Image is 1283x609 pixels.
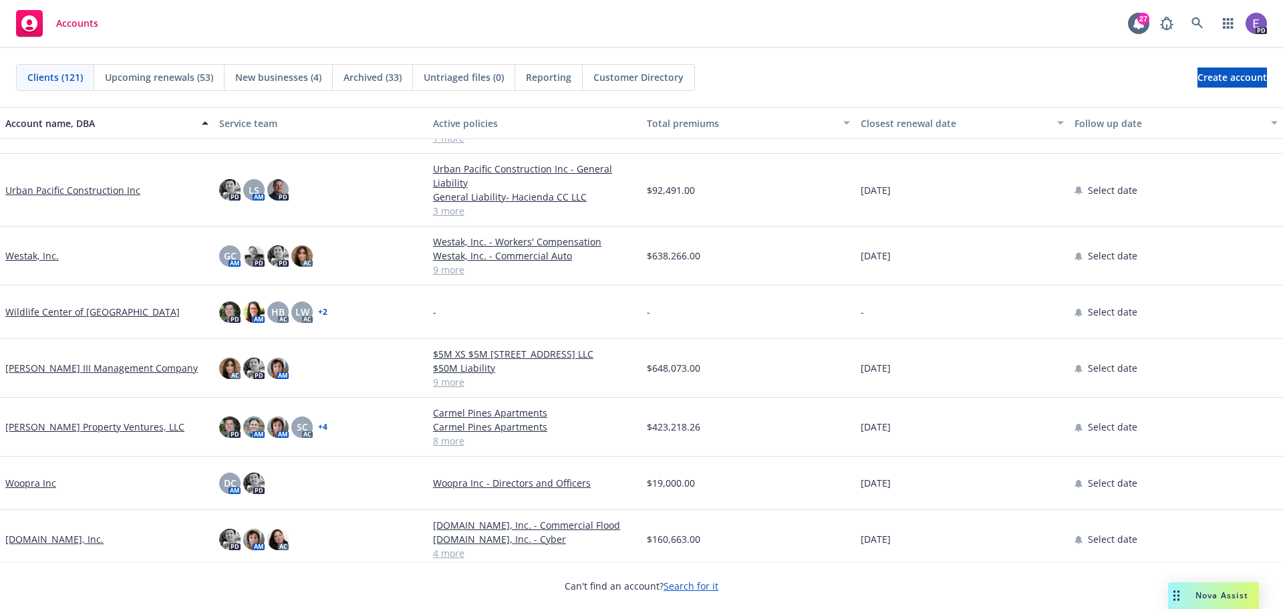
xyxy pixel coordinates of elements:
img: photo [267,179,289,201]
img: photo [243,416,265,438]
img: photo [1246,13,1267,34]
img: photo [219,529,241,550]
img: photo [243,358,265,379]
button: Service team [214,107,428,139]
span: Select date [1088,183,1137,197]
button: Follow up date [1069,107,1283,139]
a: Woopra Inc - Directors and Officers [433,476,636,490]
a: [DOMAIN_NAME], Inc. [5,532,104,546]
span: [DATE] [861,420,891,434]
span: Archived (33) [343,70,402,84]
a: Woopra Inc [5,476,56,490]
a: [PERSON_NAME] III Management Company [5,361,198,375]
div: 27 [1137,13,1149,25]
span: Create account [1197,65,1267,90]
span: [DATE] [861,249,891,263]
span: Select date [1088,305,1137,319]
span: Untriaged files (0) [424,70,504,84]
span: - [647,305,650,319]
span: [DATE] [861,476,891,490]
a: General Liability- Hacienda CC LLC [433,190,636,204]
a: Urban Pacific Construction Inc [5,183,140,197]
span: Customer Directory [593,70,684,84]
span: $92,491.00 [647,183,695,197]
span: [DATE] [861,361,891,375]
img: photo [243,245,265,267]
a: [DOMAIN_NAME], Inc. - Commercial Flood [433,518,636,532]
span: - [861,305,864,319]
span: SC [297,420,308,434]
span: HB [271,305,285,319]
a: [DOMAIN_NAME], Inc. - Cyber [433,532,636,546]
a: Report a Bug [1153,10,1180,37]
span: DC [224,476,237,490]
img: photo [219,416,241,438]
span: Select date [1088,420,1137,434]
a: 9 more [433,375,636,389]
span: [DATE] [861,532,891,546]
span: Select date [1088,361,1137,375]
span: $423,218.26 [647,420,700,434]
button: Total premiums [641,107,855,139]
a: 8 more [433,434,636,448]
div: Follow up date [1075,116,1263,130]
a: [PERSON_NAME] Property Ventures, LLC [5,420,184,434]
img: photo [291,245,313,267]
a: Create account [1197,68,1267,88]
span: GC [224,249,237,263]
span: Accounts [56,18,98,29]
a: Urban Pacific Construction Inc - General Liability [433,162,636,190]
a: 9 more [433,263,636,277]
span: - [433,305,436,319]
span: Select date [1088,476,1137,490]
span: Select date [1088,249,1137,263]
a: Wildlife Center of [GEOGRAPHIC_DATA] [5,305,180,319]
div: Drag to move [1168,582,1185,609]
a: Carmel Pines Apartments [433,406,636,420]
a: Westak, Inc. - Commercial Auto [433,249,636,263]
a: 3 more [433,204,636,218]
span: LW [295,305,309,319]
button: Active policies [428,107,641,139]
a: Search [1184,10,1211,37]
div: Service team [219,116,422,130]
img: photo [219,301,241,323]
span: Select date [1088,532,1137,546]
div: Account name, DBA [5,116,194,130]
a: 4 more [433,546,636,560]
a: $50M Liability [433,361,636,375]
a: $5M XS $5M [STREET_ADDRESS] LLC [433,347,636,361]
img: photo [267,529,289,550]
div: Total premiums [647,116,835,130]
div: Closest renewal date [861,116,1049,130]
div: Active policies [433,116,636,130]
a: Westak, Inc. [5,249,59,263]
span: LS [249,183,259,197]
span: $160,663.00 [647,532,700,546]
span: New businesses (4) [235,70,321,84]
a: Westak, Inc. - Workers' Compensation [433,235,636,249]
a: + 2 [318,308,327,316]
img: photo [267,245,289,267]
img: photo [219,179,241,201]
img: photo [267,358,289,379]
span: Clients (121) [27,70,83,84]
span: Reporting [526,70,571,84]
img: photo [243,301,265,323]
a: Search for it [664,580,718,592]
span: $638,266.00 [647,249,700,263]
span: Can't find an account? [565,579,718,593]
img: photo [243,473,265,494]
button: Closest renewal date [855,107,1069,139]
a: Carmel Pines Apartments [433,420,636,434]
span: Upcoming renewals (53) [105,70,213,84]
img: photo [243,529,265,550]
span: [DATE] [861,183,891,197]
span: $648,073.00 [647,361,700,375]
